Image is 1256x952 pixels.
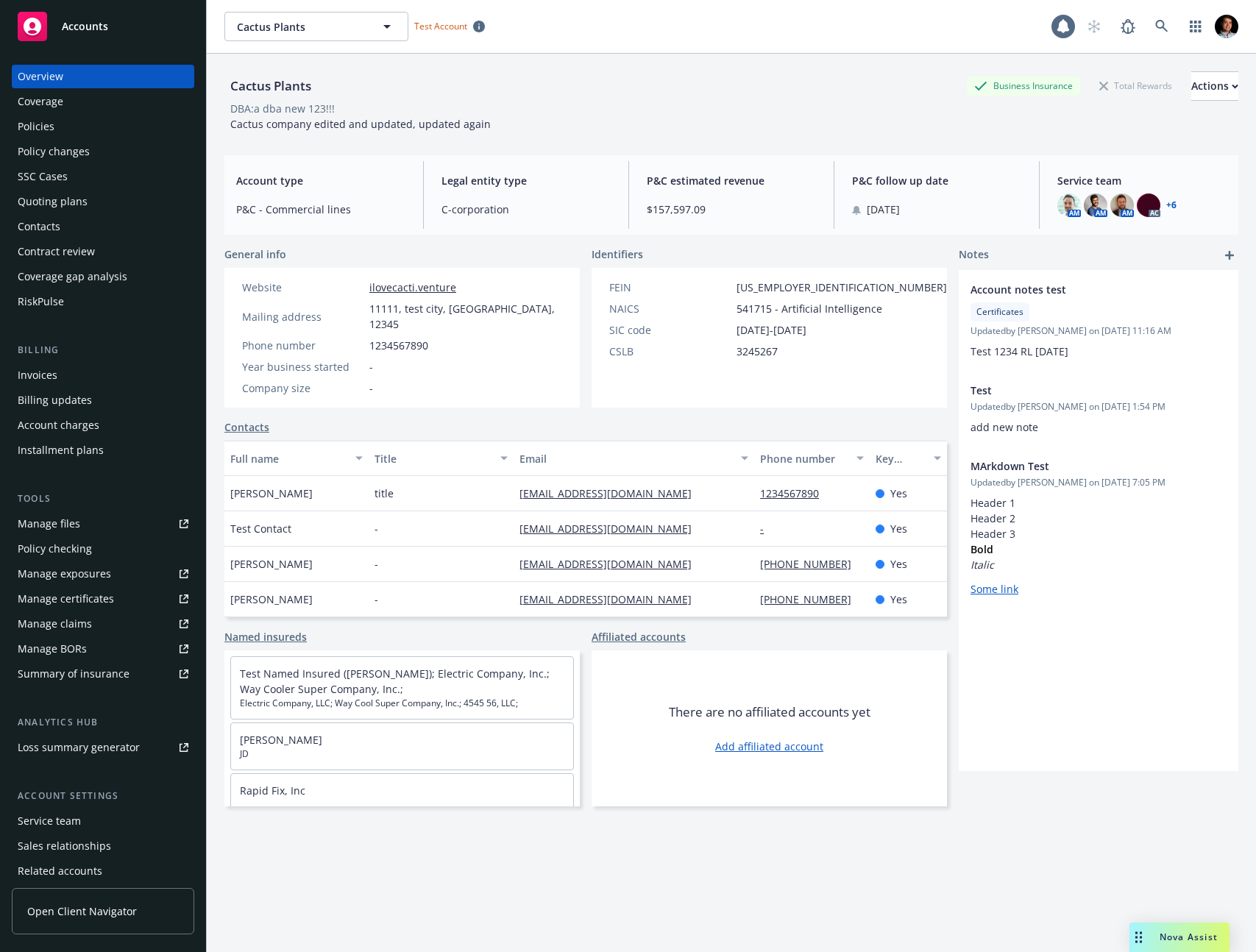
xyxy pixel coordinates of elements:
[760,557,863,571] a: [PHONE_NUMBER]
[242,338,363,353] div: Phone number
[12,343,194,358] div: Billing
[760,522,776,536] a: -
[1057,173,1227,188] span: Service team
[12,491,194,506] div: Tools
[870,441,947,476] button: Key contact
[609,322,731,338] div: SIC code
[971,400,1227,413] span: Updated by [PERSON_NAME] on [DATE] 1:54 PM
[240,733,322,747] a: [PERSON_NAME]
[959,447,1238,608] div: MArkdown TestUpdatedby [PERSON_NAME] on [DATE] 7:05 PMHeader 1Header 2Header 3Bold ItalicSome link
[224,246,286,262] span: General info
[240,697,564,710] span: Electric Company, LLC; Way Cool Super Company, Inc.; 4545 56, LLC;
[760,486,831,500] a: 1234567890
[12,587,194,611] a: Manage certificates
[519,486,703,500] a: [EMAIL_ADDRESS][DOMAIN_NAME]
[224,441,369,476] button: Full name
[971,282,1188,297] span: Account notes test
[375,556,378,572] span: -
[12,662,194,686] a: Summary of insurance
[230,451,347,466] div: Full name
[669,703,870,721] span: There are no affiliated accounts yet
[18,809,81,833] div: Service team
[12,859,194,883] a: Related accounts
[737,301,882,316] span: 541715 - Artificial Intelligence
[12,562,194,586] span: Manage exposures
[715,739,823,754] a: Add affiliated account
[12,438,194,462] a: Installment plans
[18,736,140,759] div: Loss summary generator
[959,246,989,264] span: Notes
[890,521,907,536] span: Yes
[18,90,63,113] div: Coverage
[18,834,111,858] div: Sales relationships
[18,562,111,586] div: Manage exposures
[369,301,562,332] span: 11111, test city, [GEOGRAPHIC_DATA], 12345
[18,662,129,686] div: Summary of insurance
[737,322,806,338] span: [DATE]-[DATE]
[18,438,104,462] div: Installment plans
[18,215,60,238] div: Contacts
[12,363,194,387] a: Invoices
[890,592,907,607] span: Yes
[414,20,467,32] span: Test Account
[737,344,778,359] span: 3245267
[1166,201,1177,210] a: +6
[12,290,194,313] a: RiskPulse
[959,371,1238,447] div: TestUpdatedby [PERSON_NAME] on [DATE] 1:54 PMadd new note
[12,809,194,833] a: Service team
[971,511,1227,526] h2: Header 2
[224,629,307,644] a: Named insureds
[1215,15,1238,38] img: photo
[12,115,194,138] a: Policies
[519,592,703,606] a: [EMAIL_ADDRESS][DOMAIN_NAME]
[12,512,194,536] a: Manage files
[971,542,993,556] strong: Bold
[592,629,686,644] a: Affiliated accounts
[242,280,363,295] div: Website
[1092,77,1179,95] div: Total Rewards
[1113,12,1143,41] a: Report a Bug
[12,65,194,88] a: Overview
[1160,931,1218,943] span: Nova Assist
[12,215,194,238] a: Contacts
[18,240,95,263] div: Contract review
[12,90,194,113] a: Coverage
[890,556,907,572] span: Yes
[519,522,703,536] a: [EMAIL_ADDRESS][DOMAIN_NAME]
[375,451,491,466] div: Title
[230,117,491,131] span: Cactus company edited and updated, updated again
[18,190,88,213] div: Quoting plans
[18,388,92,412] div: Billing updates
[1181,12,1210,41] a: Switch app
[737,280,947,295] span: [US_EMPLOYER_IDENTIFICATION_NUMBER]
[230,101,335,116] div: DBA: a dba new 123!!!
[890,486,907,501] span: Yes
[240,667,550,696] a: Test Named Insured ([PERSON_NAME]); Electric Company, Inc.; Way Cooler Super Company, Inc.;
[1147,12,1177,41] a: Search
[976,305,1023,319] span: Certificates
[1191,71,1238,101] button: Actions
[971,476,1227,489] span: Updated by [PERSON_NAME] on [DATE] 7:05 PM
[224,77,317,96] div: Cactus Plants
[12,6,194,47] a: Accounts
[12,834,194,858] a: Sales relationships
[647,202,816,217] span: $157,597.09
[230,486,313,501] span: [PERSON_NAME]
[1129,923,1148,952] div: Drag to move
[242,380,363,396] div: Company size
[18,587,114,611] div: Manage certificates
[18,290,64,313] div: RiskPulse
[967,77,1080,95] div: Business Insurance
[1221,246,1238,264] a: add
[867,202,900,217] span: [DATE]
[18,265,127,288] div: Coverage gap analysis
[971,495,1227,511] h1: Header 1
[18,165,68,188] div: SSC Cases
[971,526,1227,541] h3: Header 3
[408,18,491,34] span: Test Account
[12,190,194,213] a: Quoting plans
[369,359,373,374] span: -
[369,380,373,396] span: -
[224,12,408,41] button: Cactus Plants
[519,557,703,571] a: [EMAIL_ADDRESS][DOMAIN_NAME]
